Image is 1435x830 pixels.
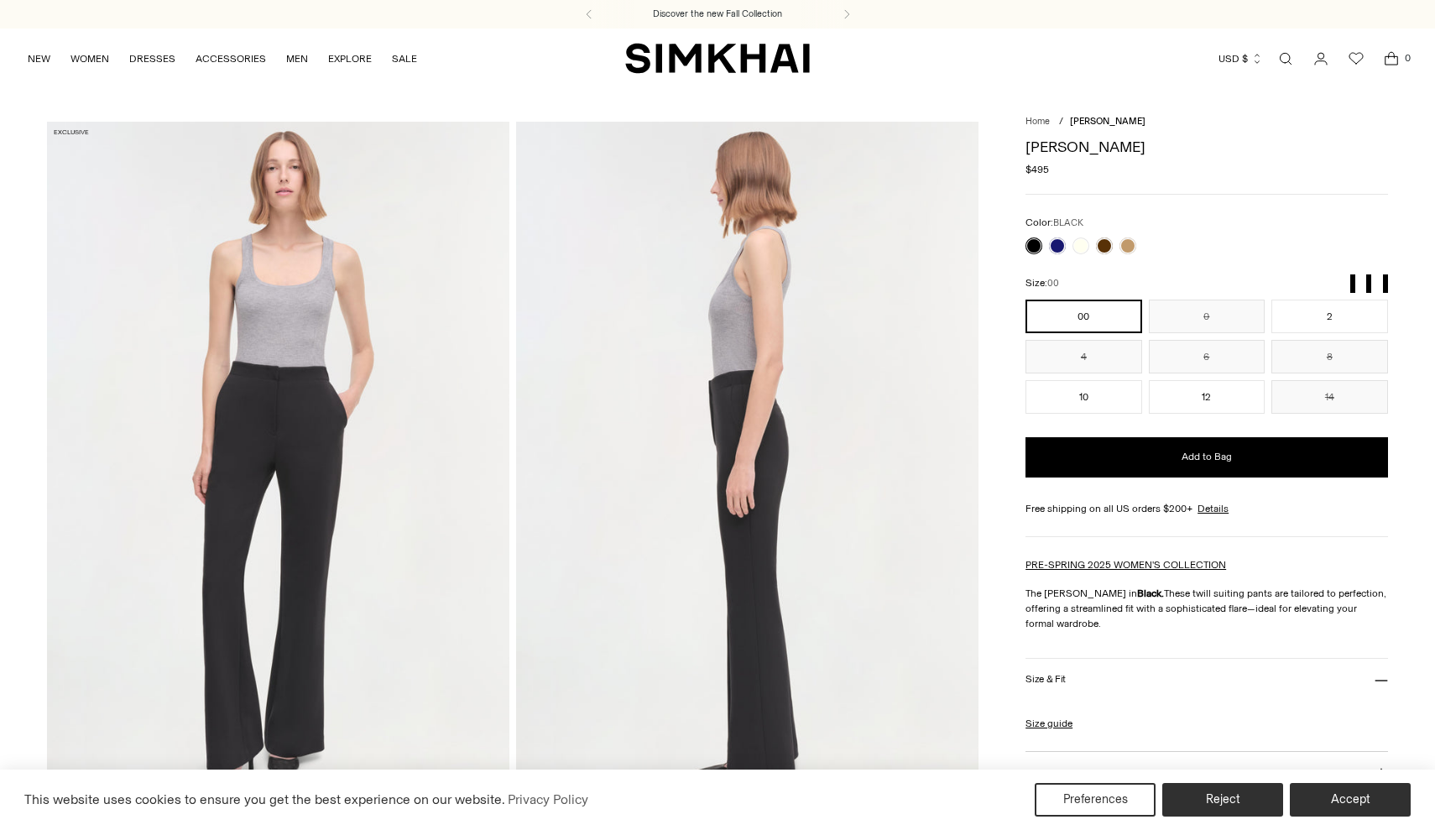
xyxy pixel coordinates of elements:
span: 00 [1047,278,1059,289]
button: 00 [1025,300,1141,333]
nav: breadcrumbs [1025,115,1387,129]
button: More Details [1025,752,1387,795]
p: The [PERSON_NAME] in These twill suiting pants are tailored to perfection, offering a streamlined... [1025,586,1387,631]
div: / [1059,115,1063,129]
strong: Black. [1137,587,1164,599]
button: Reject [1162,783,1283,817]
h3: More Details [1025,768,1078,779]
label: Color: [1025,215,1083,231]
h3: Size & Fit [1025,674,1066,685]
a: Go to the account page [1304,42,1338,76]
a: Details [1198,501,1229,516]
a: Open cart modal [1375,42,1408,76]
label: Size: [1025,275,1059,291]
a: PRE-SPRING 2025 WOMEN'S COLLECTION [1025,559,1226,571]
span: $495 [1025,162,1049,177]
button: 6 [1149,340,1265,373]
button: Size & Fit [1025,659,1387,702]
span: This website uses cookies to ensure you get the best experience on our website. [24,791,505,807]
a: Discover the new Fall Collection [653,8,782,21]
button: 0 [1149,300,1265,333]
button: 8 [1271,340,1387,373]
button: 4 [1025,340,1141,373]
span: [PERSON_NAME] [1070,116,1145,127]
img: Kenna Trouser [47,122,509,815]
div: Free shipping on all US orders $200+ [1025,501,1387,516]
img: Kenna Trouser [516,122,978,815]
a: NEW [28,40,50,77]
button: 10 [1025,380,1141,414]
span: 0 [1400,50,1415,65]
a: EXPLORE [328,40,372,77]
a: DRESSES [129,40,175,77]
button: USD $ [1218,40,1263,77]
a: Open search modal [1269,42,1302,76]
a: MEN [286,40,308,77]
a: Home [1025,116,1050,127]
span: Add to Bag [1182,450,1232,464]
a: ACCESSORIES [196,40,266,77]
button: 14 [1271,380,1387,414]
a: Privacy Policy (opens in a new tab) [505,787,591,812]
a: SIMKHAI [625,42,810,75]
a: WOMEN [70,40,109,77]
button: 12 [1149,380,1265,414]
a: Size guide [1025,716,1072,731]
h1: [PERSON_NAME] [1025,139,1387,154]
a: SALE [392,40,417,77]
button: Add to Bag [1025,437,1387,478]
span: BLACK [1053,217,1083,228]
button: Accept [1290,783,1411,817]
button: Preferences [1035,783,1156,817]
a: Wishlist [1339,42,1373,76]
button: 2 [1271,300,1387,333]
